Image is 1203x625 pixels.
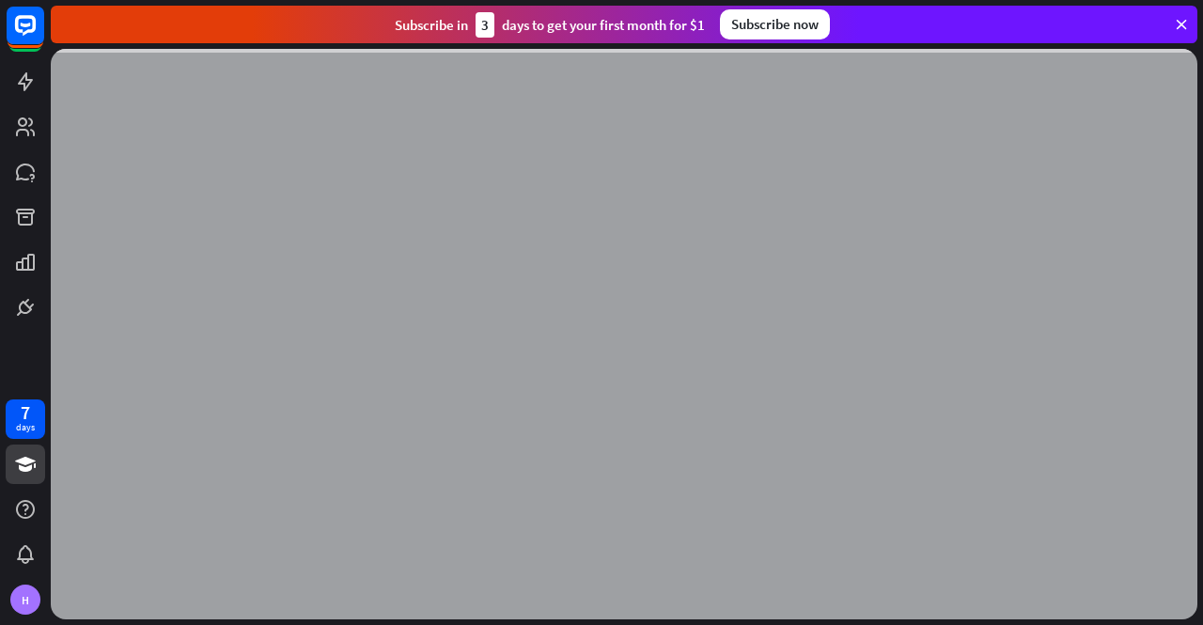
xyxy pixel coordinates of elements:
div: 7 [21,404,30,421]
div: Subscribe now [720,9,830,39]
a: 7 days [6,399,45,439]
div: H [10,585,40,615]
div: 3 [476,12,494,38]
div: days [16,421,35,434]
div: Subscribe in days to get your first month for $1 [395,12,705,38]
